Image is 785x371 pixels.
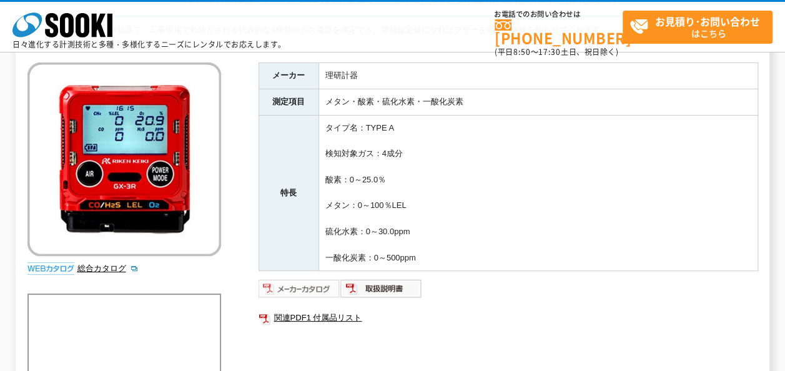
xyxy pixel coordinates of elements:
[27,62,221,256] img: ポータブルガスモニター GX-3R(メタン/酸素/硫化水素/一酸化炭素)
[623,11,773,44] a: お見積り･お問い合わせはこちら
[318,115,758,271] td: タイプ名：TYPE A 検知対象ガス：4成分 酸素：0～25.0％ メタン：0～100％LEL 硫化水素：0～30.0ppm 一酸化炭素：0～500ppm
[318,89,758,115] td: メタン・酸素・硫化水素・一酸化炭素
[259,89,318,115] th: 測定項目
[259,62,318,89] th: メーカー
[629,11,772,42] span: はこちら
[495,11,623,18] span: お電話でのお問い合わせは
[318,62,758,89] td: 理研計器
[259,287,340,297] a: メーカーカタログ
[27,262,74,275] img: webカタログ
[259,115,318,271] th: 特長
[513,46,531,57] span: 8:50
[655,14,760,29] strong: お見積り･お問い合わせ
[259,279,340,299] img: メーカーカタログ
[77,264,139,273] a: 総合カタログ
[12,41,286,48] p: 日々進化する計測技術と多種・多様化するニーズにレンタルでお応えします。
[340,287,422,297] a: 取扱説明書
[495,46,618,57] span: (平日 ～ 土日、祝日除く)
[259,310,758,326] a: 関連PDF1 付属品リスト
[538,46,561,57] span: 17:30
[495,19,623,45] a: [PHONE_NUMBER]
[340,279,422,299] img: 取扱説明書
